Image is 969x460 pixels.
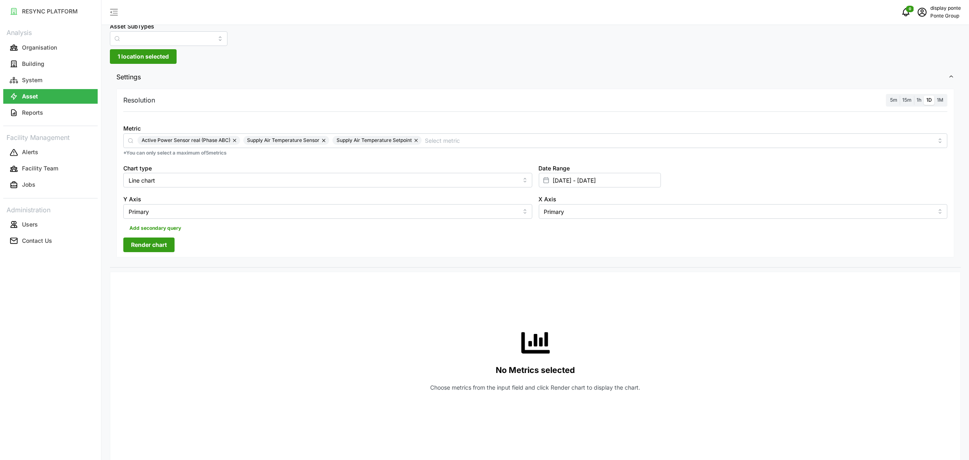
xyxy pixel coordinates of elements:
input: Select metric [425,136,933,145]
span: 15m [902,97,912,103]
label: X Axis [539,195,557,204]
p: Facility Team [22,164,58,172]
span: 0 [909,6,911,12]
p: Resolution [123,95,155,105]
p: Alerts [22,148,38,156]
a: Jobs [3,177,98,193]
button: notifications [898,4,914,20]
a: Building [3,56,98,72]
button: Contact Us [3,233,98,248]
span: 1M [937,97,943,103]
input: Select Y axis [123,204,532,219]
button: Facility Team [3,161,98,176]
button: Alerts [3,145,98,160]
span: Supply Air Temperature Setpoint [337,136,412,145]
span: 1h [917,97,921,103]
p: Building [22,60,44,68]
p: No Metrics selected [496,364,575,377]
a: Reports [3,105,98,121]
input: Select X axis [539,204,948,219]
p: Users [22,220,38,229]
label: Y Axis [123,195,141,204]
a: Asset [3,88,98,105]
button: Building [3,57,98,71]
button: Asset [3,89,98,104]
button: RESYNC PLATFORM [3,4,98,19]
p: Contact Us [22,237,52,245]
span: Settings [116,67,948,87]
p: Analysis [3,26,98,38]
a: Alerts [3,144,98,161]
p: System [22,76,42,84]
p: Choose metrics from the input field and click Render chart to display the chart. [431,384,641,392]
p: Facility Management [3,131,98,143]
a: RESYNC PLATFORM [3,3,98,20]
a: Users [3,216,98,233]
button: System [3,73,98,87]
button: Add secondary query [123,222,187,234]
input: Select date range [539,173,661,187]
label: Metric [123,124,141,133]
label: Asset SubTypes [110,22,154,31]
button: Settings [110,67,961,87]
p: RESYNC PLATFORM [22,7,78,15]
button: schedule [914,4,930,20]
p: Administration [3,203,98,215]
div: Settings [110,87,961,267]
p: Asset [22,92,38,100]
span: Active Power Sensor real (Phase ABC) [142,136,230,145]
a: Organisation [3,39,98,56]
label: Date Range [539,164,570,173]
p: Reports [22,109,43,117]
button: Render chart [123,238,175,252]
button: Organisation [3,40,98,55]
span: Supply Air Temperature Sensor [247,136,319,145]
p: *You can only select a maximum of 5 metrics [123,150,947,157]
a: System [3,72,98,88]
p: Organisation [22,44,57,52]
button: Users [3,217,98,232]
p: Jobs [22,181,35,189]
input: Select chart type [123,173,532,187]
span: Render chart [131,238,167,252]
button: 1 location selected [110,49,177,64]
button: Reports [3,105,98,120]
a: Facility Team [3,161,98,177]
span: 1D [926,97,932,103]
p: display ponte [930,4,961,12]
span: Add secondary query [129,222,181,234]
span: 5m [890,97,897,103]
a: Contact Us [3,233,98,249]
p: Ponte Group [930,12,961,20]
label: Chart type [123,164,152,173]
span: 1 location selected [118,50,169,63]
button: Jobs [3,178,98,192]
